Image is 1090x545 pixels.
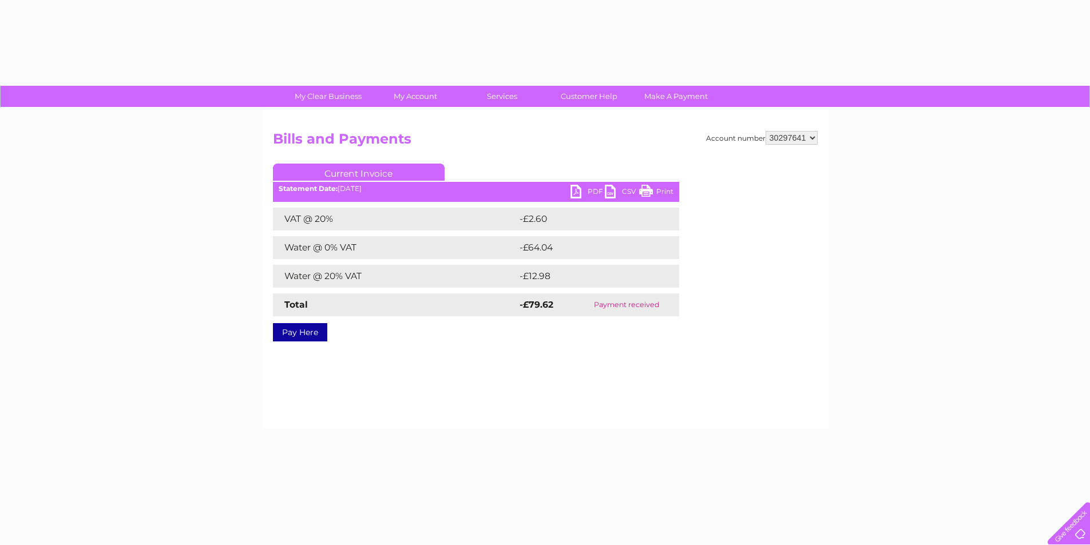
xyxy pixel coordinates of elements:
[605,185,639,201] a: CSV
[570,185,605,201] a: PDF
[284,299,308,310] strong: Total
[706,131,818,145] div: Account number
[273,185,679,193] div: [DATE]
[639,185,673,201] a: Print
[517,265,657,288] td: -£12.98
[517,236,659,259] td: -£64.04
[368,86,462,107] a: My Account
[517,208,655,230] td: -£2.60
[273,164,445,181] a: Current Invoice
[455,86,549,107] a: Services
[273,236,517,259] td: Water @ 0% VAT
[273,208,517,230] td: VAT @ 20%
[273,323,327,341] a: Pay Here
[520,299,553,310] strong: -£79.62
[574,293,679,316] td: Payment received
[279,184,338,193] b: Statement Date:
[273,265,517,288] td: Water @ 20% VAT
[629,86,723,107] a: Make A Payment
[273,131,818,153] h2: Bills and Payments
[542,86,636,107] a: Customer Help
[281,86,375,107] a: My Clear Business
